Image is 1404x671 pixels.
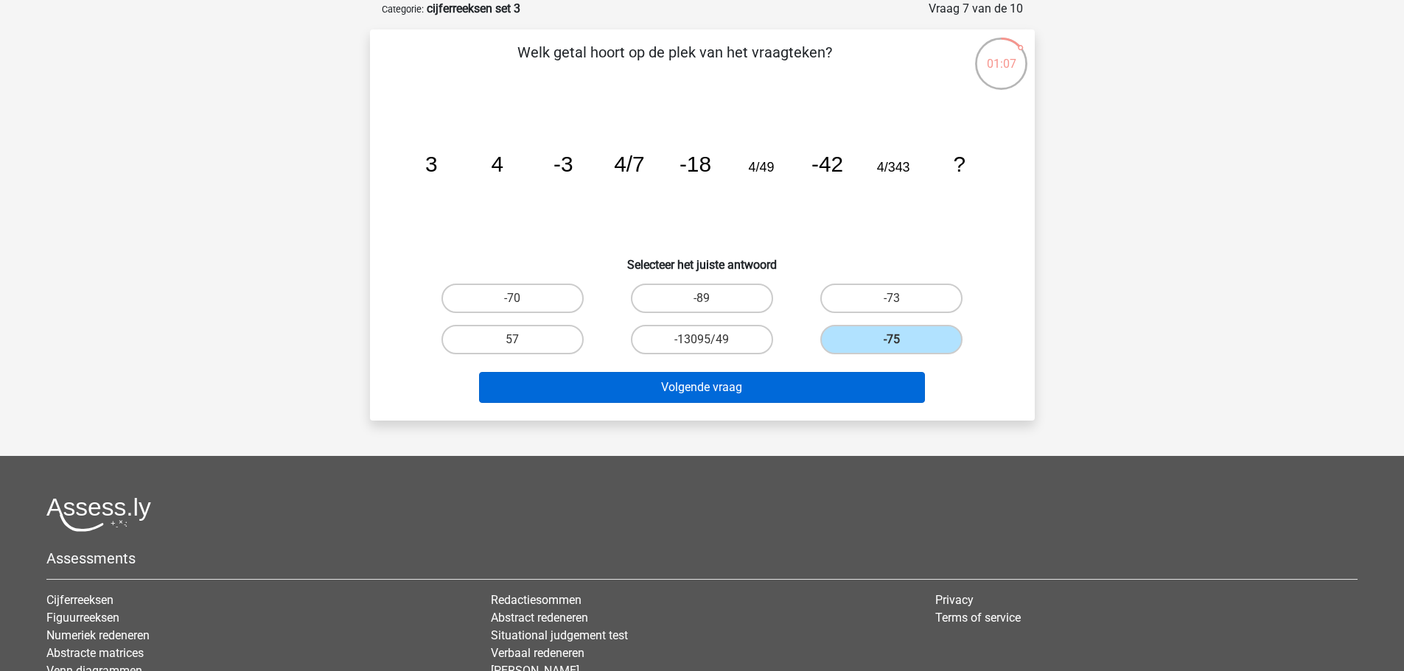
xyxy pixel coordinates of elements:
[820,284,963,313] label: -73
[394,41,956,85] p: Welk getal hoort op de plek van het vraagteken?
[953,152,965,176] tspan: ?
[382,4,424,15] small: Categorie:
[491,152,503,176] tspan: 4
[820,325,963,354] label: -75
[425,152,437,176] tspan: 3
[811,152,843,176] tspan: -42
[441,284,584,313] label: -70
[491,628,628,642] a: Situational judgement test
[46,628,150,642] a: Numeriek redeneren
[46,611,119,625] a: Figuurreeksen
[631,284,773,313] label: -89
[553,152,573,176] tspan: -3
[614,152,645,176] tspan: 4/7
[491,593,581,607] a: Redactiesommen
[491,646,584,660] a: Verbaal redeneren
[46,549,1358,567] h5: Assessments
[46,497,151,532] img: Assessly logo
[394,246,1011,272] h6: Selecteer het juiste antwoord
[679,152,710,176] tspan: -18
[748,160,774,175] tspan: 4/49
[974,36,1029,73] div: 01:07
[46,646,144,660] a: Abstracte matrices
[427,1,520,15] strong: cijferreeksen set 3
[491,611,588,625] a: Abstract redeneren
[479,372,925,403] button: Volgende vraag
[876,160,909,175] tspan: 4/343
[441,325,584,354] label: 57
[631,325,773,354] label: -13095/49
[935,611,1021,625] a: Terms of service
[46,593,113,607] a: Cijferreeksen
[935,593,974,607] a: Privacy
